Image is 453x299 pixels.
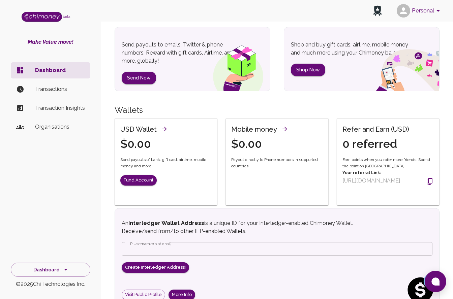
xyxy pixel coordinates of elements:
h5: Wallets [115,105,440,115]
button: Open chat window [425,271,446,292]
button: Fund Account [120,175,157,186]
button: Dashboard [11,263,90,277]
span: Send payouts of bank, gift card, airtime, mobile money and more [120,157,212,170]
p: Dashboard [35,66,85,74]
h4: $0.00 [231,137,290,151]
button: Send Now [122,72,156,84]
img: Logo [22,12,62,22]
p: An is a unique ID for your Interledger-enabled Chimoney Wallet. Receive/send from/to other ILP-en... [122,219,381,235]
button: Create Interledger Address! [122,262,189,273]
strong: Interledger Wallet Address [128,220,204,226]
h6: USD Wallet [120,124,157,135]
button: Shop Now [291,64,325,76]
p: Shop and buy gift cards, airtime, mobile money and much more using your Chimoney balance! [291,41,409,57]
p: Transaction Insights [35,104,85,112]
div: Earn points when you refer more friends. Spend the point on [GEOGRAPHIC_DATA]. [342,157,434,187]
h6: Refer and Earn (USD) [342,124,409,135]
h4: 0 referred [342,137,412,151]
img: gift box [201,40,270,91]
h4: $0.00 [120,137,170,151]
p: Organisations [35,123,85,131]
strong: Your referral Link: [342,170,381,175]
h6: Mobile money [231,124,277,135]
p: Send payouts to emails, Twitter & phone numbers. Reward with gift cards, Airtime, and more, globa... [122,41,240,65]
button: account of current user [394,2,445,20]
button: View all wallets and manage thresholds [280,124,290,134]
button: View all wallets and manage thresholds [159,124,170,134]
span: beta [63,14,70,19]
p: Transactions [35,85,85,93]
label: ILP Username (optional) [126,241,172,246]
span: Payout directly to Phone numbers in supported countries [231,157,323,170]
img: social spend [358,42,439,91]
